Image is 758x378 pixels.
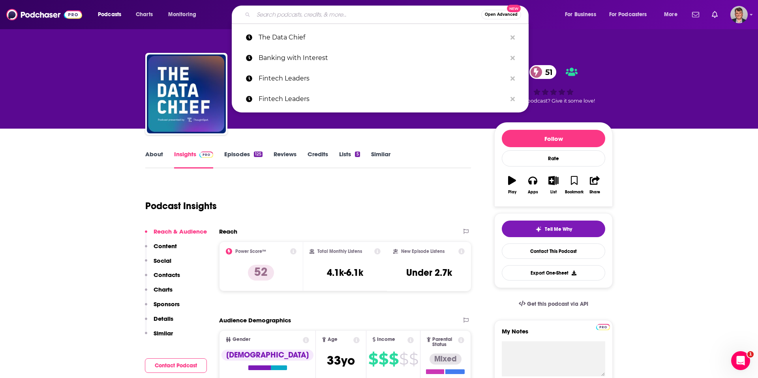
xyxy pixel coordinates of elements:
[248,265,274,281] p: 52
[731,351,750,370] iframe: Intercom live chat
[609,9,647,20] span: For Podcasters
[689,8,702,21] a: Show notifications dropdown
[259,89,507,109] p: Fintech Leaders
[254,152,263,157] div: 125
[232,89,529,109] a: Fintech Leaders
[512,294,595,314] a: Get this podcast via API
[221,350,313,361] div: [DEMOGRAPHIC_DATA]
[259,48,507,68] p: Banking with Interest
[327,353,355,368] span: 33 yo
[502,150,605,167] div: Rate
[308,150,328,168] a: Credits
[232,68,529,89] a: Fintech Leaders
[585,171,605,199] button: Share
[564,171,584,199] button: Bookmark
[145,358,207,373] button: Contact Podcast
[253,8,481,21] input: Search podcasts, credits, & more...
[224,150,263,168] a: Episodes125
[565,9,596,20] span: For Business
[154,271,180,279] p: Contacts
[154,242,177,250] p: Content
[502,171,522,199] button: Play
[589,190,600,195] div: Share
[145,257,171,271] button: Social
[339,150,360,168] a: Lists5
[565,190,584,195] div: Bookmark
[168,9,196,20] span: Monitoring
[145,315,173,329] button: Details
[131,8,158,21] a: Charts
[136,9,153,20] span: Charts
[604,8,659,21] button: open menu
[145,150,163,168] a: About
[430,354,462,365] div: Mixed
[502,327,605,341] label: My Notes
[545,226,572,232] span: Tell Me Why
[508,190,516,195] div: Play
[6,7,82,22] img: Podchaser - Follow, Share and Rate Podcasts
[528,190,538,195] div: Apps
[502,243,605,259] a: Contact This Podcast
[145,286,173,300] button: Charts
[747,351,754,357] span: 1
[219,316,291,324] h2: Audience Demographics
[154,329,173,337] p: Similar
[537,65,557,79] span: 51
[199,152,213,158] img: Podchaser Pro
[371,150,390,168] a: Similar
[355,152,360,157] div: 5
[401,249,445,254] h2: New Episode Listens
[233,337,250,342] span: Gender
[147,54,226,133] img: The Data Chief
[154,228,207,235] p: Reach & Audience
[409,353,418,365] span: $
[502,130,605,147] button: Follow
[507,5,521,12] span: New
[596,323,610,330] a: Pro website
[92,8,131,21] button: open menu
[559,8,606,21] button: open menu
[502,265,605,281] button: Export One-Sheet
[154,286,173,293] p: Charts
[535,226,542,232] img: tell me why sparkle
[174,150,213,168] a: InsightsPodchaser Pro
[512,98,595,104] span: Good podcast? Give it some love!
[154,257,171,264] p: Social
[239,6,536,24] div: Search podcasts, credits, & more...
[154,315,173,322] p: Details
[327,267,363,279] h3: 4.1k-6.1k
[406,267,452,279] h3: Under 2.7k
[730,6,748,23] button: Show profile menu
[317,249,362,254] h2: Total Monthly Listens
[154,300,180,308] p: Sponsors
[235,249,266,254] h2: Power Score™
[481,10,521,19] button: Open AdvancedNew
[232,48,529,68] a: Banking with Interest
[368,353,378,365] span: $
[379,353,388,365] span: $
[232,27,529,48] a: The Data Chief
[274,150,296,168] a: Reviews
[259,68,507,89] p: Fintech Leaders
[145,242,177,257] button: Content
[502,221,605,237] button: tell me why sparkleTell Me Why
[145,271,180,286] button: Contacts
[664,9,677,20] span: More
[259,27,507,48] p: The Data Chief
[659,8,687,21] button: open menu
[145,329,173,344] button: Similar
[522,171,543,199] button: Apps
[145,228,207,242] button: Reach & Audience
[328,337,338,342] span: Age
[163,8,206,21] button: open menu
[596,324,610,330] img: Podchaser Pro
[527,301,588,307] span: Get this podcast via API
[399,353,408,365] span: $
[730,6,748,23] span: Logged in as AndyShane
[219,228,237,235] h2: Reach
[145,300,180,315] button: Sponsors
[730,6,748,23] img: User Profile
[98,9,121,20] span: Podcasts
